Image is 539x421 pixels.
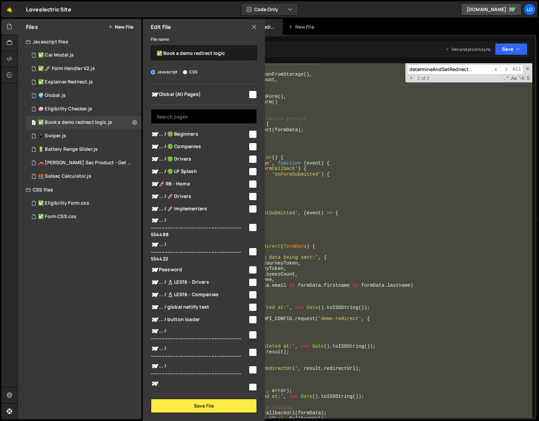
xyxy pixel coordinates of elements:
[501,65,510,74] span: ​
[151,205,248,213] span: ... / 🚀 Implementers
[183,69,198,75] label: CSS
[26,102,141,116] div: 8014/42657.js
[38,146,98,152] div: 🔋 Battery Range Slider.js
[26,89,141,102] div: 8014/42769.js
[151,70,155,74] input: Javascript
[492,65,501,74] span: ​
[151,380,248,394] span: –––––––––––––––––––––––––––––––––
[183,70,187,74] input: CSS
[38,52,74,58] div: ✅ Car Modal.js
[151,130,248,138] span: ... / 🟢 Beginners
[26,129,141,143] div: 8014/34949.js
[151,362,248,377] span: ... / –––––––––––––––––––––––––––––––––
[415,76,432,81] span: 2 of 2
[495,43,528,55] button: Save
[151,278,248,286] span: ... / 🔬 LE016 - Drivers
[151,168,248,176] span: ... / 🟢 LP Splash
[26,48,141,62] div: 8014/41995.js
[151,291,248,299] span: ... / 🔬 LE016 - Companies
[38,106,92,112] div: 🧼 Eligibility Checker.js
[151,23,171,31] h2: Edit File
[151,345,248,359] span: ... / –––––––––––––––––––––––––––––––––
[151,180,248,188] span: 🚀 RB - Home
[151,109,257,124] input: Search pages
[38,79,93,85] div: ✅ Explainer Redirect.js
[408,75,415,81] span: Toggle Replace mode
[32,120,36,126] span: 1
[38,66,95,72] div: ✅ 🚀 Form Handler V2.js
[38,133,66,139] div: 📱 Swiper.js
[151,36,169,43] label: File name
[407,65,492,74] input: Search for
[151,303,248,311] span: ... / global netlify test
[151,45,257,60] input: Name
[151,266,248,274] span: Password
[510,75,517,82] span: CaseSensitive Search
[151,192,248,201] span: ... / 🚀 Drivers
[151,91,248,99] span: Global (All Pages)
[26,170,141,183] div: 8014/28850.js
[288,24,316,30] div: New File
[151,216,248,238] span: ... / –––––––––––––––––––––––––––––––––554488
[26,210,141,223] div: 8014/41351.css
[26,62,141,75] div: 8014/42987.js
[108,24,133,30] button: New File
[26,75,141,89] div: 8014/41778.js
[26,116,141,129] div: 8014/41355.js
[38,173,91,179] div: 🧮 Salsac Calculator.js
[151,399,257,413] button: Save File
[1,1,18,17] a: 🤙
[38,160,131,166] div: 🚗 [PERSON_NAME] Sac Product - Get started.js
[38,200,89,206] div: ✅ Eligibility Form.css
[445,46,491,52] div: Dev and prod in sync
[18,183,141,197] div: CSS files
[26,5,71,13] div: Loveelectric Site
[18,35,141,48] div: Javascript files
[151,316,248,324] span: ... / button loader
[151,143,248,151] span: ... / 🟢 Companies
[38,119,112,126] div: ✅ Book a demo redirect logic.js
[510,65,524,74] span: Alt-Enter
[38,93,66,99] div: 🌍 Global.js
[26,197,141,210] div: 8014/41354.css
[26,156,144,170] div: 8014/33036.js
[151,327,248,342] span: ... / –––––––––––––––––––––––––––––––––
[461,3,521,15] a: [DOMAIN_NAME]
[503,75,510,82] span: RegExp Search
[151,155,248,163] span: ... / 🟢 Drivers
[38,214,76,220] div: ✅ Form CSS.css
[518,75,525,82] span: Whole Word Search
[26,23,38,31] h2: Files
[151,69,178,75] label: Javascript
[526,75,530,82] span: Search In Selection
[26,143,141,156] div: 8014/34824.js
[241,3,298,15] button: Code Only
[524,3,536,15] a: Lo
[151,241,248,262] span: ... / –––––––––––––––––––––––––––––––––554422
